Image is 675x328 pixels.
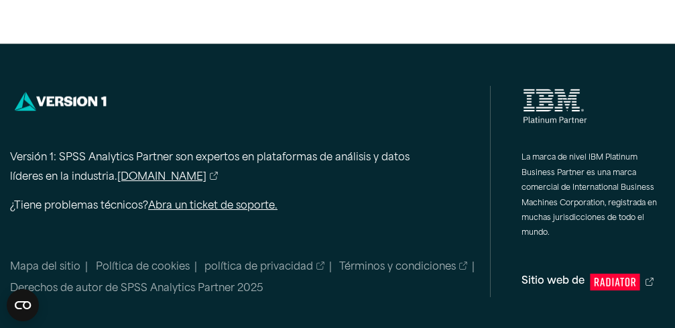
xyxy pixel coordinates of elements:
font: Derechos de autor de SPSS Analytics Partner 2025 [10,284,263,294]
nav: Enlaces menores dentro del pie de página [10,260,490,297]
a: Política de cookies [96,262,190,272]
font: La marca de nivel IBM Platinum Business Partner es una marca comercial de International Business ... [521,154,657,237]
font: Versión 1: SPSS Analytics Partner son expertos en plataformas de análisis y datos líderes en la i... [10,153,410,182]
a: Mapa del sitio [10,262,80,272]
font: [DOMAIN_NAME] [117,172,206,182]
font: Sitio web de [521,276,585,286]
a: Abra un ticket de soporte. [148,201,278,211]
a: Sitio web de Radiador digital [521,272,665,292]
a: [DOMAIN_NAME] [117,168,218,188]
svg: Radiador digital [590,274,640,290]
font: política de privacidad [204,262,313,272]
font: Términos y condiciones [339,262,456,272]
a: política de privacidad [204,260,324,276]
a: Términos y condiciones [339,260,467,276]
font: ¿Tiene problemas técnicos? [10,201,148,211]
button: Open CMP widget [7,289,39,321]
